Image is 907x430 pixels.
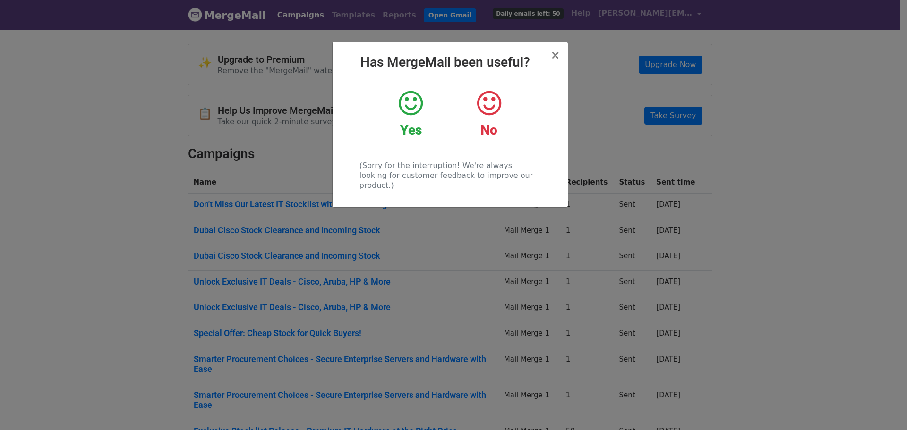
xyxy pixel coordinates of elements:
span: × [550,49,560,62]
a: Yes [379,89,443,138]
strong: Yes [400,122,422,138]
button: Close [550,50,560,61]
p: (Sorry for the interruption! We're always looking for customer feedback to improve our product.) [359,160,540,190]
a: No [457,89,521,138]
h2: Has MergeMail been useful? [340,54,560,70]
strong: No [480,122,497,138]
